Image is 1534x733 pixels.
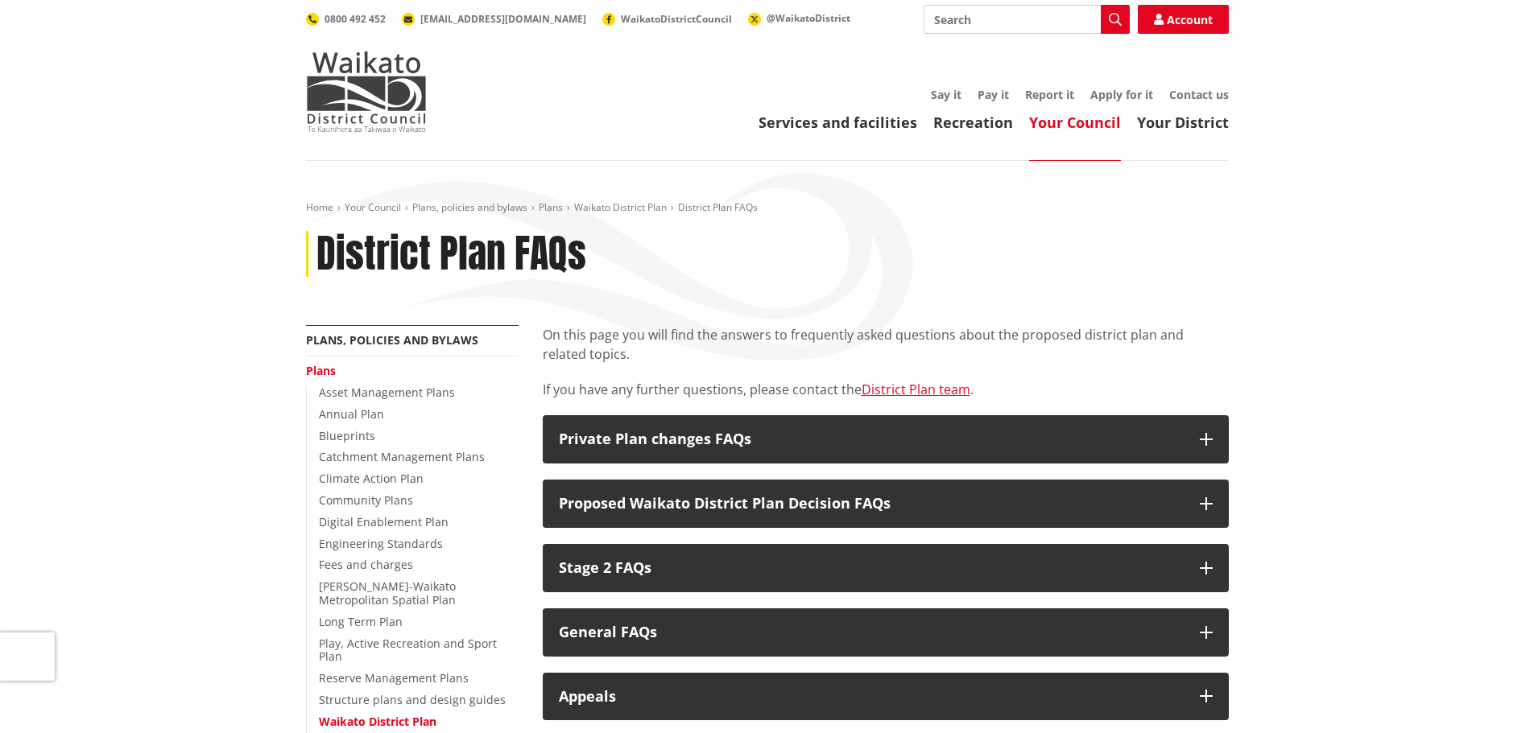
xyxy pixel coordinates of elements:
button: Proposed Waikato District Plan Decision FAQs [543,480,1229,528]
a: Plans, policies and bylaws [306,332,478,348]
a: Digital Enablement Plan [319,514,449,529]
a: District Plan team [862,381,970,398]
a: Account [1138,5,1229,34]
a: Fees and charges [319,557,413,572]
a: Report it [1025,87,1074,102]
a: Community Plans [319,492,413,508]
a: Pay it [978,87,1009,102]
img: Waikato District Council - Te Kaunihera aa Takiwaa o Waikato [306,51,427,132]
button: Stage 2 FAQs [543,544,1229,592]
a: [EMAIL_ADDRESS][DOMAIN_NAME] [402,12,586,26]
h3: Private Plan changes FAQs [559,431,1184,447]
h3: Proposed Waikato District Plan Decision FAQs [559,496,1184,512]
span: [EMAIL_ADDRESS][DOMAIN_NAME] [420,12,586,26]
a: Plans [306,363,336,378]
span: District Plan FAQs [678,200,758,214]
h3: Stage 2 FAQs [559,560,1184,576]
button: Appeals [543,673,1229,721]
a: Play, Active Recreation and Sport Plan [319,636,497,665]
h1: District Plan FAQs [316,231,586,278]
a: Say it [931,87,961,102]
p: If you have any further questions, please contact the . [543,380,1229,399]
a: Services and facilities [759,113,917,132]
a: Plans, policies and bylaws [412,200,527,214]
a: [PERSON_NAME]-Waikato Metropolitan Spatial Plan [319,579,456,607]
a: @WaikatoDistrict [748,11,850,25]
span: General FAQs [559,622,657,641]
a: Reserve Management Plans [319,670,469,686]
a: Contact us [1169,87,1229,102]
div: Appeals [559,689,1184,705]
p: On this page you will find the answers to frequently asked questions about the proposed district ... [543,325,1229,364]
a: Recreation [933,113,1013,132]
a: WaikatoDistrictCouncil [602,12,732,26]
span: WaikatoDistrictCouncil [621,12,732,26]
a: Plans [539,200,563,214]
a: Blueprints [319,428,375,443]
a: Apply for it [1090,87,1153,102]
a: Structure plans and design guides [319,692,506,707]
a: Asset Management Plans [319,385,455,400]
a: Waikato District Plan [574,200,667,214]
a: Climate Action Plan [319,471,424,486]
nav: breadcrumb [306,201,1229,215]
a: Long Term Plan [319,614,403,629]
a: Your District [1137,113,1229,132]
a: Catchment Management Plans [319,449,485,464]
button: Private Plan changes FAQs [543,415,1229,463]
input: Search input [924,5,1130,34]
a: Your Council [345,200,401,214]
span: @WaikatoDistrict [767,11,850,25]
button: General FAQs [543,608,1229,657]
a: Engineering Standards [319,536,443,551]
a: Home [306,200,333,214]
span: 0800 492 452 [325,12,386,26]
a: Waikato District Plan [319,714,436,729]
a: 0800 492 452 [306,12,386,26]
a: Annual Plan [319,406,384,422]
a: Your Council [1029,113,1121,132]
